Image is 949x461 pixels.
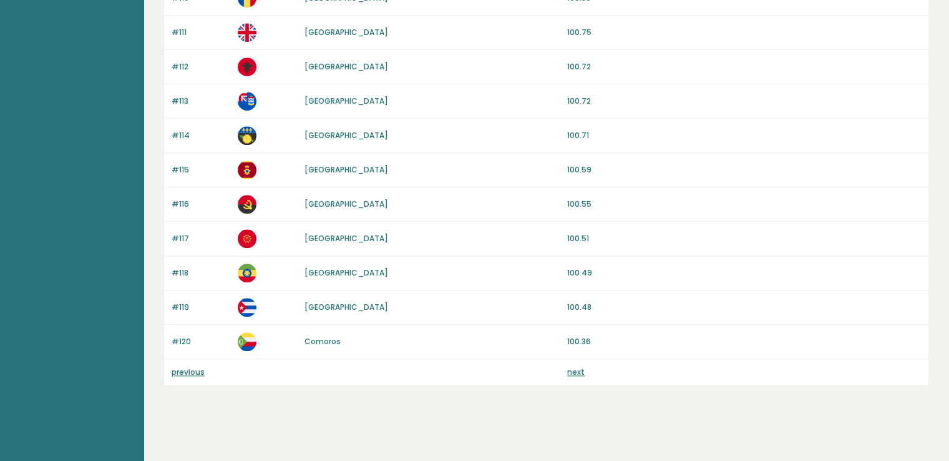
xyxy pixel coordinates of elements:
p: #118 [172,267,230,279]
p: 100.48 [567,302,921,313]
p: #119 [172,302,230,313]
a: [GEOGRAPHIC_DATA] [304,233,388,244]
p: #116 [172,199,230,210]
img: et.svg [238,264,256,282]
p: #115 [172,164,230,176]
img: cu.svg [238,298,256,317]
a: previous [172,367,205,377]
p: 100.71 [567,130,921,141]
p: 100.36 [567,336,921,347]
img: km.svg [238,332,256,351]
p: 100.51 [567,233,921,244]
a: next [567,367,585,377]
a: Comoros [304,336,341,347]
p: 100.55 [567,199,921,210]
p: 100.75 [567,27,921,38]
a: [GEOGRAPHIC_DATA] [304,164,388,175]
a: [GEOGRAPHIC_DATA] [304,302,388,312]
a: [GEOGRAPHIC_DATA] [304,96,388,106]
p: #117 [172,233,230,244]
img: al.svg [238,57,256,76]
img: me.svg [238,161,256,179]
p: 100.72 [567,96,921,107]
a: [GEOGRAPHIC_DATA] [304,27,388,37]
img: kg.svg [238,229,256,248]
a: [GEOGRAPHIC_DATA] [304,61,388,72]
p: #114 [172,130,230,141]
img: gb.svg [238,23,256,42]
img: ao.svg [238,195,256,214]
p: #120 [172,336,230,347]
p: 100.72 [567,61,921,72]
p: #111 [172,27,230,38]
a: [GEOGRAPHIC_DATA] [304,130,388,141]
img: ky.svg [238,92,256,111]
p: #113 [172,96,230,107]
p: 100.59 [567,164,921,176]
a: [GEOGRAPHIC_DATA] [304,199,388,209]
p: #112 [172,61,230,72]
img: gp.svg [238,126,256,145]
a: [GEOGRAPHIC_DATA] [304,267,388,278]
p: 100.49 [567,267,921,279]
